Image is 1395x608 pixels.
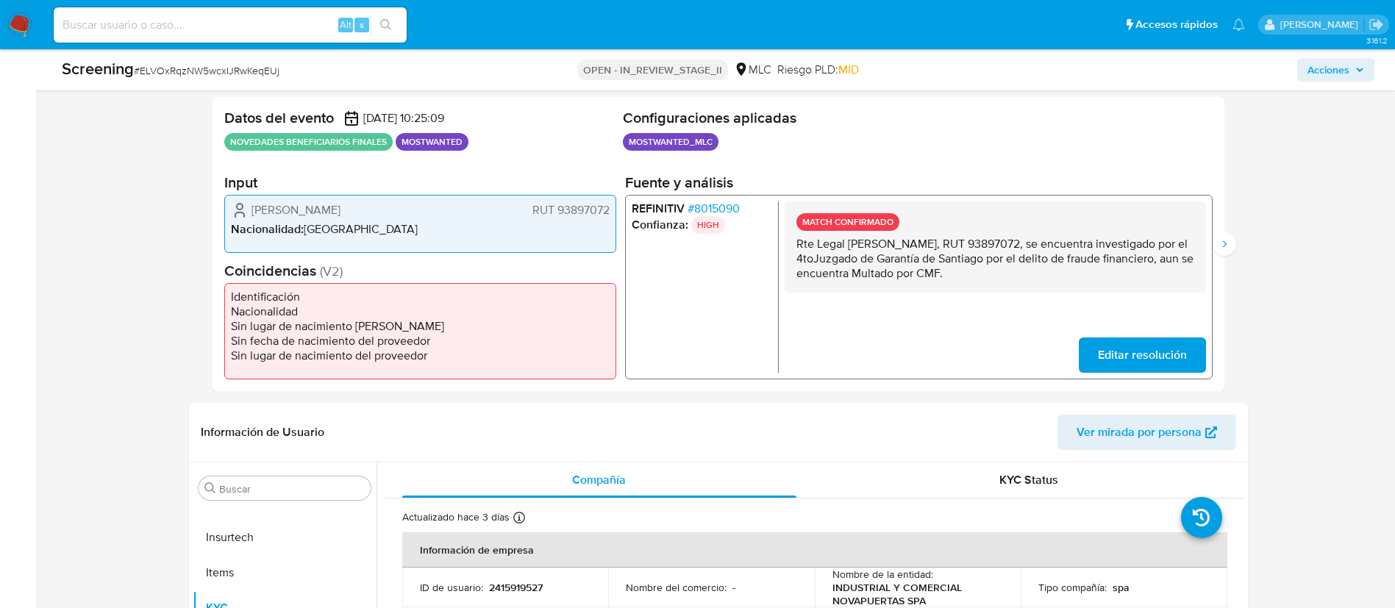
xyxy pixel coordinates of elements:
p: - [732,581,735,594]
p: ID de usuario : [420,581,483,594]
button: Buscar [204,482,216,494]
input: Buscar usuario o caso... [54,15,407,35]
p: Nombre de la entidad : [832,568,933,581]
button: Acciones [1297,58,1374,82]
span: Riesgo PLD: [777,62,859,78]
p: OPEN - IN_REVIEW_STAGE_II [577,60,728,80]
p: spa [1113,581,1130,594]
p: INDUSTRIAL Y COMERCIAL NOVAPUERTAS SPA [832,581,998,607]
span: Acciones [1307,58,1349,82]
input: Buscar [219,482,365,496]
span: Accesos rápidos [1135,17,1218,32]
p: Actualizado hace 3 días [402,510,510,524]
p: Nombre del comercio : [626,581,727,594]
span: KYC Status [999,471,1058,488]
button: search-icon [371,15,401,35]
span: 3.161.2 [1366,35,1388,46]
span: Alt [340,18,352,32]
th: Información de empresa [402,532,1227,568]
a: Notificaciones [1232,18,1245,31]
a: Salir [1369,17,1384,32]
button: Items [193,555,377,590]
span: Ver mirada por persona [1077,415,1202,450]
button: Ver mirada por persona [1057,415,1236,450]
p: 2415919527 [489,581,543,594]
b: Screening [62,57,134,80]
span: # ELVOxRqzNW5wcxIJRwKeqEUj [134,63,279,78]
button: Insurtech [193,520,377,555]
div: MLC [734,62,771,78]
span: MID [838,61,859,78]
span: Compañía [572,471,626,488]
h1: Información de Usuario [201,425,324,440]
p: Tipo compañía : [1038,581,1107,594]
span: s [360,18,364,32]
p: rociodaniela.benavidescatalan@mercadolibre.cl [1280,18,1363,32]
